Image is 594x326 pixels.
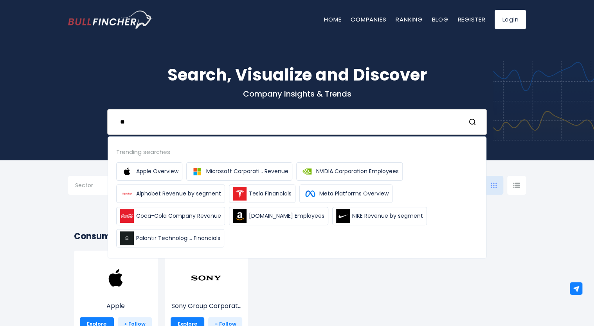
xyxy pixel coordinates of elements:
span: Apple Overview [136,167,178,176]
a: Microsoft Corporati... Revenue [186,162,292,181]
span: Alphabet Revenue by segment [136,190,221,198]
span: Palantir Technologi... Financials [136,234,220,242]
div: Trending searches [116,147,478,156]
a: Register [457,15,485,23]
a: Ranking [396,15,422,23]
span: Sector [75,182,93,189]
button: Search [468,117,479,127]
a: Coca-Cola Company Revenue [116,207,225,225]
a: Tesla Financials [229,184,295,203]
span: Coca-Cola Company Revenue [136,212,221,220]
p: Sony Group Corporation [171,301,243,311]
a: Blog [432,15,448,23]
a: [DOMAIN_NAME] Employees [229,207,328,225]
a: Apple [80,277,152,311]
span: NVIDIA Corporation Employees [316,167,399,176]
a: NIKE Revenue by segment [332,207,427,225]
img: icon-comp-list-view.svg [513,183,520,188]
span: [DOMAIN_NAME] Employees [249,212,324,220]
span: Meta Platforms Overview [319,190,389,198]
p: Company Insights & Trends [68,89,526,99]
img: Bullfincher logo [68,11,153,29]
a: Go to homepage [68,11,152,29]
a: Alphabet Revenue by segment [116,184,225,203]
input: Selection [75,179,125,193]
img: SONY.png [191,262,222,294]
img: AAPL.png [100,262,131,294]
h2: Consumer Electronics [74,230,520,243]
p: Apple [80,301,152,311]
a: Home [324,15,341,23]
a: Login [495,10,526,29]
a: Companies [351,15,386,23]
img: icon-comp-grid.svg [491,183,497,188]
span: Microsoft Corporati... Revenue [206,167,288,176]
a: Palantir Technologi... Financials [116,229,224,247]
a: Apple Overview [116,162,182,181]
h1: Search, Visualize and Discover [68,63,526,87]
a: Meta Platforms Overview [299,184,392,203]
a: Sony Group Corporat... [171,277,243,311]
span: Tesla Financials [249,190,292,198]
span: NIKE Revenue by segment [352,212,423,220]
a: NVIDIA Corporation Employees [296,162,403,181]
